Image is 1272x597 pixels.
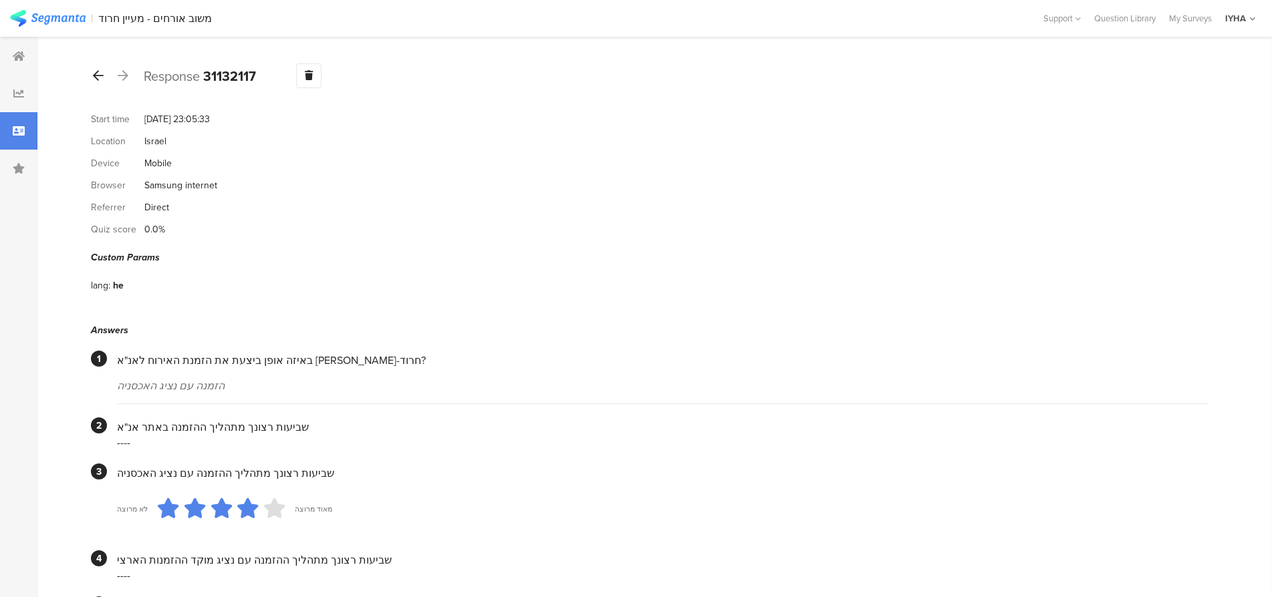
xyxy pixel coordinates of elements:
[144,66,200,86] span: Response
[117,435,1209,450] div: ----
[117,504,148,514] div: לא מרוצה
[91,112,144,126] div: Start time
[91,156,144,170] div: Device
[1088,12,1162,25] a: Question Library
[91,178,144,192] div: Browser
[295,504,332,514] div: מאוד מרוצה
[117,353,1209,368] div: באיזה אופן ביצעת את הזמנת האירוח לאנ"א [PERSON_NAME]-חרוד?
[113,278,124,292] div: he
[91,351,107,367] div: 1
[91,417,107,433] div: 2
[91,463,107,479] div: 3
[91,222,144,236] div: Quiz score
[117,552,1209,568] div: שביעות רצונך מתהליך ההזמנה עם נציג מוקד ההזמנות הארצי
[1225,12,1246,25] div: IYHA
[91,250,1209,264] div: Custom Params
[91,200,144,214] div: Referrer
[91,134,144,148] div: Location
[144,156,172,170] div: Mobile
[144,200,169,214] div: Direct
[91,550,107,566] div: 4
[98,12,212,25] div: משוב אורחים - מעיין חרוד
[91,11,93,26] div: |
[117,465,1209,481] div: שביעות רצונך מתהליך ההזמנה עם נציג האכסניה
[1162,12,1219,25] a: My Surveys
[117,378,1209,393] div: הזמנה עם נציג האכסניה
[1043,8,1081,29] div: Support
[203,66,256,86] b: 31132117
[144,134,166,148] div: Israel
[144,222,165,236] div: 0.0%
[117,568,1209,583] div: ----
[91,323,1209,337] div: Answers
[144,112,210,126] div: [DATE] 23:05:33
[91,278,113,292] div: lang:
[10,10,86,27] img: segmanta logo
[144,178,217,192] div: Samsung internet
[117,419,1209,435] div: שביעות רצונך מתהליך ההזמנה באתר אנ"א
